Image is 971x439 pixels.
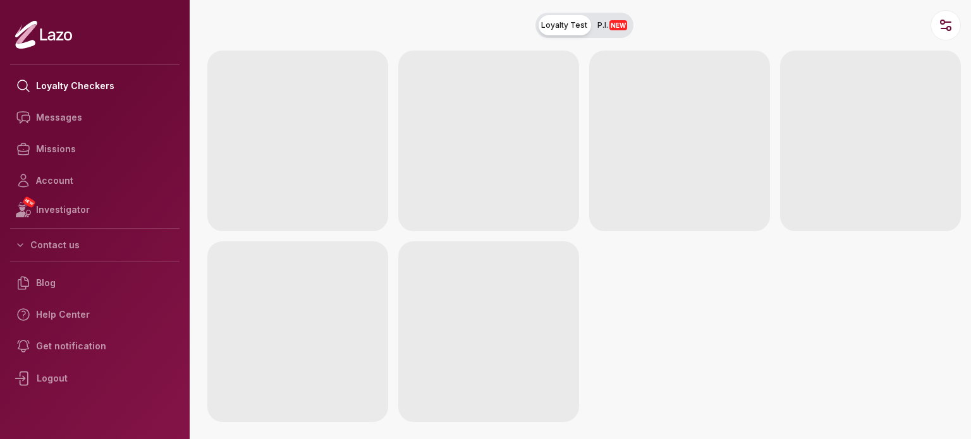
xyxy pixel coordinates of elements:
[10,102,180,133] a: Messages
[10,330,180,362] a: Get notification
[541,20,587,30] span: Loyalty Test
[10,165,180,196] a: Account
[10,70,180,102] a: Loyalty Checkers
[10,362,180,395] div: Logout
[10,234,180,256] button: Contact us
[10,267,180,299] a: Blog
[597,20,627,30] span: P.I.
[10,299,180,330] a: Help Center
[10,133,180,165] a: Missions
[609,20,627,30] span: NEW
[10,196,180,223] a: NEWInvestigator
[22,196,36,208] span: NEW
